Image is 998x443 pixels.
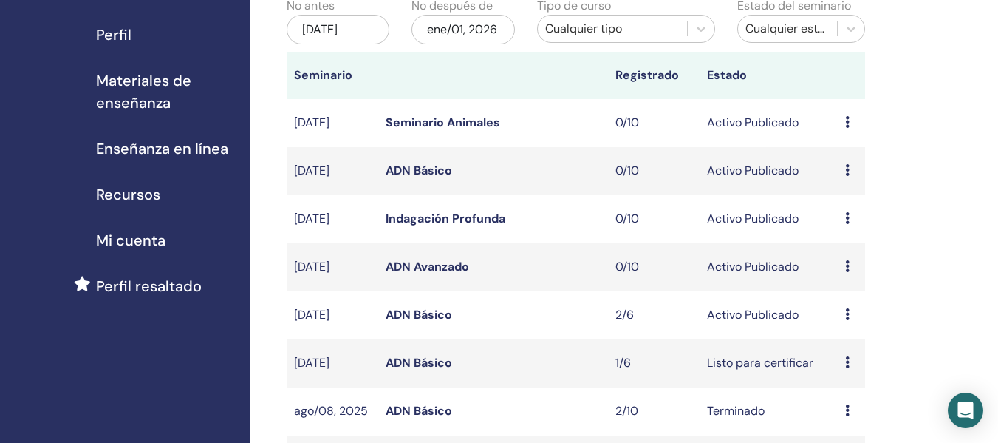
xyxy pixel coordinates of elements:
th: Seminario [287,52,378,99]
th: Estado [700,52,837,99]
span: Mi cuenta [96,229,165,251]
span: Perfil resaltado [96,275,202,297]
a: Seminario Animales [386,115,500,130]
div: Open Intercom Messenger [948,393,983,428]
div: Cualquier tipo [545,20,680,38]
td: 0/10 [608,147,700,195]
td: [DATE] [287,195,378,243]
span: Enseñanza en línea [96,138,228,160]
td: Activo Publicado [700,147,837,195]
a: ADN Básico [386,307,452,322]
td: [DATE] [287,147,378,195]
td: 0/10 [608,195,700,243]
a: Indagación Profunda [386,211,505,226]
td: Activo Publicado [700,291,837,339]
span: Perfil [96,24,131,46]
td: [DATE] [287,339,378,388]
a: ADN Avanzado [386,259,469,274]
span: Recursos [96,183,160,206]
td: [DATE] [287,99,378,147]
td: Activo Publicado [700,99,837,147]
a: ADN Básico [386,163,452,178]
span: Materiales de enseñanza [96,70,238,114]
div: Cualquier estatus [745,20,830,38]
td: Activo Publicado [700,243,837,291]
td: [DATE] [287,291,378,339]
td: Activo Publicado [700,195,837,243]
td: 2/6 [608,291,700,339]
td: 0/10 [608,243,700,291]
td: ago/08, 2025 [287,388,378,436]
div: ene/01, 2026 [411,15,514,44]
td: 2/10 [608,388,700,436]
div: [DATE] [287,15,389,44]
td: Listo para certificar [700,339,837,388]
td: 1/6 [608,339,700,388]
td: [DATE] [287,243,378,291]
a: ADN Básico [386,355,452,371]
a: ADN Básico [386,403,452,419]
td: Terminado [700,388,837,436]
td: 0/10 [608,99,700,147]
th: Registrado [608,52,700,99]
